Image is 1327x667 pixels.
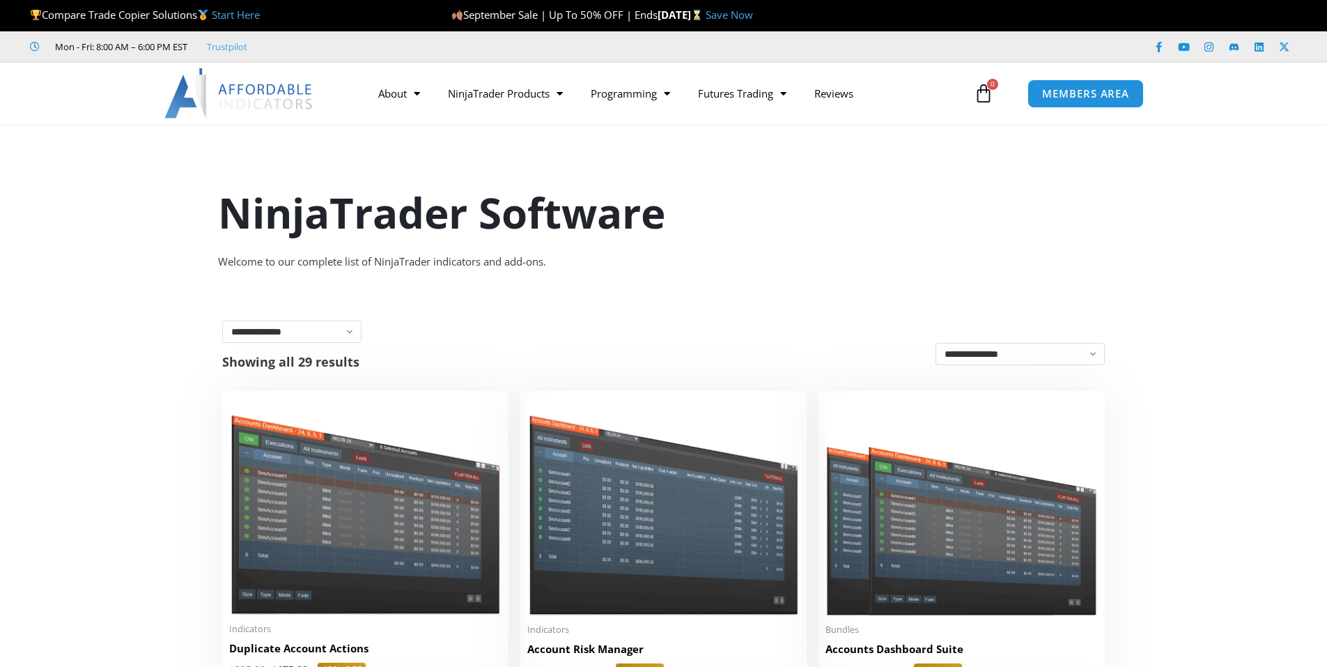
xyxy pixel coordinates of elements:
[527,642,800,664] a: Account Risk Manager
[434,77,577,109] a: NinjaTrader Products
[1027,79,1144,108] a: MEMBERS AREA
[527,398,800,615] img: Account Risk Manager
[198,10,208,20] img: 🥇
[52,38,187,55] span: Mon - Fri: 8:00 AM – 6:00 PM EST
[658,8,706,22] strong: [DATE]
[692,10,702,20] img: ⌛
[987,79,998,90] span: 0
[452,10,463,20] img: 🍂
[229,623,502,635] span: Indicators
[825,642,1098,664] a: Accounts Dashboard Suite
[222,355,359,368] p: Showing all 29 results
[800,77,867,109] a: Reviews
[825,642,1098,657] h2: Accounts Dashboard Suite
[229,641,502,656] h2: Duplicate Account Actions
[953,73,1014,114] a: 0
[164,68,314,118] img: LogoAI | Affordable Indicators – NinjaTrader
[684,77,800,109] a: Futures Trading
[229,398,502,615] img: Duplicate Account Actions
[825,398,1098,615] img: Accounts Dashboard Suite
[364,77,970,109] nav: Menu
[207,38,247,55] a: Trustpilot
[1042,89,1129,99] span: MEMBERS AREA
[527,642,800,657] h2: Account Risk Manager
[229,641,502,663] a: Duplicate Account Actions
[577,77,684,109] a: Programming
[825,624,1098,636] span: Bundles
[527,624,800,636] span: Indicators
[30,8,260,22] span: Compare Trade Copier Solutions
[218,252,1110,272] div: Welcome to our complete list of NinjaTrader indicators and add-ons.
[706,8,753,22] a: Save Now
[364,77,434,109] a: About
[451,8,658,22] span: September Sale | Up To 50% OFF | Ends
[212,8,260,22] a: Start Here
[218,183,1110,242] h1: NinjaTrader Software
[31,10,41,20] img: 🏆
[936,343,1105,365] select: Shop order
